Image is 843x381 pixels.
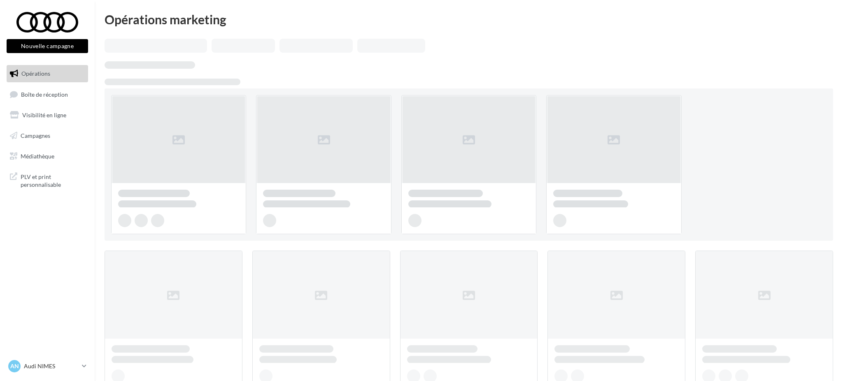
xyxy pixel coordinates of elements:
[21,91,68,98] span: Boîte de réception
[21,132,50,139] span: Campagnes
[22,112,66,118] span: Visibilité en ligne
[7,358,88,374] a: AN Audi NIMES
[5,86,90,103] a: Boîte de réception
[5,127,90,144] a: Campagnes
[5,168,90,192] a: PLV et print personnalisable
[21,171,85,189] span: PLV et print personnalisable
[21,152,54,159] span: Médiathèque
[24,362,79,370] p: Audi NIMES
[10,362,19,370] span: AN
[105,13,833,26] div: Opérations marketing
[5,65,90,82] a: Opérations
[7,39,88,53] button: Nouvelle campagne
[5,148,90,165] a: Médiathèque
[21,70,50,77] span: Opérations
[5,107,90,124] a: Visibilité en ligne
